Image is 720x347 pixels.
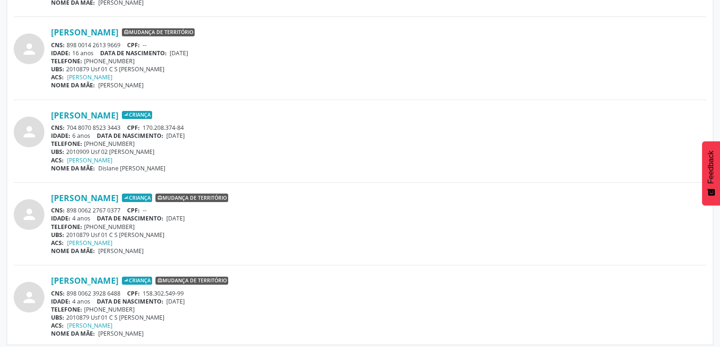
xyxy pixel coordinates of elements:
span: -- [143,41,146,49]
span: 170.208.374-84 [143,124,184,132]
span: CNS: [51,41,65,49]
span: ACS: [51,73,64,81]
div: 16 anos [51,49,706,57]
div: 704 8070 8523 3443 [51,124,706,132]
span: CPF: [127,289,140,297]
span: ACS: [51,322,64,330]
button: Feedback - Mostrar pesquisa [702,141,720,205]
a: [PERSON_NAME] [51,110,119,120]
a: [PERSON_NAME] [67,156,112,164]
a: [PERSON_NAME] [67,73,112,81]
div: [PHONE_NUMBER] [51,140,706,148]
i: person [21,289,38,306]
span: [DATE] [166,132,185,140]
a: [PERSON_NAME] [51,193,119,203]
span: UBS: [51,148,64,156]
span: DATA DE NASCIMENTO: [100,49,167,57]
div: 4 anos [51,214,706,222]
span: IDADE: [51,132,70,140]
span: DATA DE NASCIMENTO: [97,214,163,222]
span: TELEFONE: [51,223,82,231]
span: Criança [122,277,152,285]
span: TELEFONE: [51,57,82,65]
span: -- [143,206,146,214]
span: Mudança de território [155,194,228,202]
i: person [21,41,38,58]
a: [PERSON_NAME] [51,275,119,286]
span: NOME DA MÃE: [51,330,95,338]
div: 898 0062 2767 0377 [51,206,706,214]
span: CPF: [127,206,140,214]
span: ACS: [51,156,64,164]
div: [PHONE_NUMBER] [51,57,706,65]
span: [DATE] [166,297,185,305]
i: person [21,123,38,140]
span: DATA DE NASCIMENTO: [97,132,163,140]
span: UBS: [51,65,64,73]
i: person [21,206,38,223]
span: NOME DA MÃE: [51,81,95,89]
span: [DATE] [166,214,185,222]
span: NOME DA MÃE: [51,247,95,255]
span: [PERSON_NAME] [98,81,144,89]
span: Criança [122,111,152,119]
span: UBS: [51,313,64,322]
span: CNS: [51,289,65,297]
a: [PERSON_NAME] [51,27,119,37]
span: [PERSON_NAME] [98,330,144,338]
span: Mudança de território [122,28,195,37]
div: 2010879 Usf 01 C S [PERSON_NAME] [51,65,706,73]
a: [PERSON_NAME] [67,322,112,330]
span: TELEFONE: [51,305,82,313]
span: TELEFONE: [51,140,82,148]
span: CPF: [127,124,140,132]
span: CNS: [51,124,65,132]
div: 2010879 Usf 01 C S [PERSON_NAME] [51,313,706,322]
span: NOME DA MÃE: [51,164,95,172]
span: Dislane [PERSON_NAME] [98,164,165,172]
span: Criança [122,194,152,202]
a: [PERSON_NAME] [67,239,112,247]
div: 898 0062 3928 6488 [51,289,706,297]
span: DATA DE NASCIMENTO: [97,297,163,305]
div: [PHONE_NUMBER] [51,305,706,313]
span: Feedback [707,151,715,184]
div: 898 0014 2613 9669 [51,41,706,49]
span: Mudança de território [155,277,228,285]
div: [PHONE_NUMBER] [51,223,706,231]
span: [PERSON_NAME] [98,247,144,255]
span: ACS: [51,239,64,247]
span: 158.302.549-99 [143,289,184,297]
span: CNS: [51,206,65,214]
span: IDADE: [51,214,70,222]
div: 6 anos [51,132,706,140]
span: CPF: [127,41,140,49]
span: IDADE: [51,49,70,57]
span: UBS: [51,231,64,239]
div: 4 anos [51,297,706,305]
span: [DATE] [170,49,188,57]
span: IDADE: [51,297,70,305]
div: 2010879 Usf 01 C S [PERSON_NAME] [51,231,706,239]
div: 2010909 Usf 02 [PERSON_NAME] [51,148,706,156]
